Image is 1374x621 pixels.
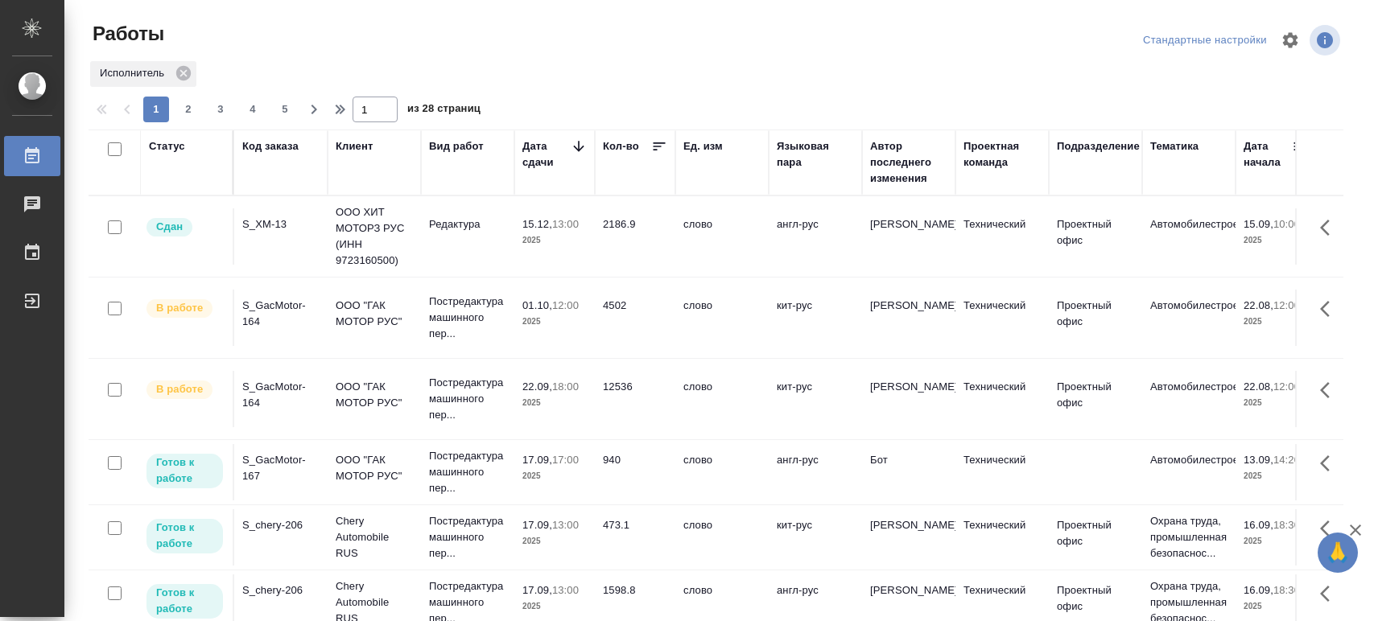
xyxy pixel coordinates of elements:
[955,509,1049,565] td: Технический
[1244,598,1308,615] p: 2025
[145,379,225,401] div: Исполнитель выполняет работу
[522,314,587,330] p: 2025
[769,509,862,565] td: кит-рус
[1150,452,1228,468] p: Автомобилестроение
[429,375,506,423] p: Постредактура машинного пер...
[242,582,320,598] div: S_chery-206
[862,290,955,346] td: [PERSON_NAME]
[429,216,506,232] p: Редактура
[522,598,587,615] p: 2025
[675,290,769,346] td: слово
[1273,454,1300,466] p: 14:20
[1244,395,1308,411] p: 2025
[175,101,201,117] span: 2
[1310,371,1349,409] button: Здесь прячутся важные кнопки
[145,298,225,319] div: Исполнитель выполняет работу
[145,216,225,238] div: Менеджер проверил работу исполнителя, передает ее на следующий этап
[100,65,170,81] p: Исполнитель
[208,97,233,122] button: 3
[336,138,373,154] div: Клиент
[522,299,552,311] p: 01.10,
[1273,519,1300,531] p: 18:30
[1139,28,1271,53] div: split button
[1150,379,1228,395] p: Автомобилестроение
[1244,468,1308,484] p: 2025
[1244,519,1273,531] p: 16.09,
[552,299,579,311] p: 12:00
[862,444,955,500] td: Бот
[862,371,955,427] td: [PERSON_NAME]
[1049,371,1142,427] td: Проектный офис
[156,520,213,552] p: Готов к работе
[777,138,854,171] div: Языковая пара
[1244,380,1273,393] p: 22.08,
[1310,509,1349,548] button: Здесь прячутся важные кнопки
[145,582,225,620] div: Исполнитель может приступить к работе
[552,519,579,531] p: 13:00
[1324,536,1351,570] span: 🙏
[1244,314,1308,330] p: 2025
[522,468,587,484] p: 2025
[240,101,266,117] span: 4
[242,138,299,154] div: Код заказа
[242,379,320,411] div: S_GacMotor-164
[336,379,413,411] p: ООО "ГАК МОТОР РУС"
[595,371,675,427] td: 12536
[675,208,769,265] td: слово
[522,584,552,596] p: 17.09,
[242,452,320,484] div: S_GacMotor-167
[675,444,769,500] td: слово
[603,138,639,154] div: Кол-во
[156,585,213,617] p: Готов к работе
[336,204,413,269] p: ООО ХИТ МОТОРЗ РУС (ИНН 9723160500)
[145,517,225,555] div: Исполнитель может приступить к работе
[208,101,233,117] span: 3
[595,208,675,265] td: 2186.9
[552,218,579,230] p: 13:00
[1244,232,1308,249] p: 2025
[1310,574,1349,613] button: Здесь прячутся важные кнопки
[272,101,298,117] span: 5
[1049,290,1142,346] td: Проектный офис
[522,533,587,549] p: 2025
[89,21,164,47] span: Работы
[1150,138,1199,154] div: Тематика
[675,509,769,565] td: слово
[595,509,675,565] td: 473.1
[1273,299,1300,311] p: 12:00
[1273,584,1300,596] p: 18:30
[870,138,947,187] div: Автор последнего изменения
[522,138,571,171] div: Дата сдачи
[242,298,320,330] div: S_GacMotor-164
[272,97,298,122] button: 5
[1310,444,1349,483] button: Здесь прячутся важные кнопки
[1244,533,1308,549] p: 2025
[675,371,769,427] td: слово
[769,444,862,500] td: англ-рус
[407,99,481,122] span: из 28 страниц
[1150,298,1228,314] p: Автомобилестроение
[1244,454,1273,466] p: 13.09,
[522,232,587,249] p: 2025
[156,300,203,316] p: В работе
[1318,533,1358,573] button: 🙏
[1057,138,1140,154] div: Подразделение
[1273,380,1300,393] p: 12:00
[769,290,862,346] td: кит-рус
[242,216,320,232] div: S_XM-13
[336,513,413,561] p: Chery Automobile RUS
[1271,21,1310,60] span: Настроить таблицу
[429,448,506,496] p: Постредактура машинного пер...
[1310,208,1349,247] button: Здесь прячутся важные кнопки
[240,97,266,122] button: 4
[1150,513,1228,561] p: Охрана труда, промышленная безопаснос...
[149,138,185,154] div: Статус
[175,97,201,122] button: 2
[522,218,552,230] p: 15.12,
[862,509,955,565] td: [PERSON_NAME]
[429,294,506,342] p: Постредактура машинного пер...
[242,517,320,533] div: S_chery-206
[1310,290,1349,328] button: Здесь прячутся важные кнопки
[955,444,1049,500] td: Технический
[595,290,675,346] td: 4502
